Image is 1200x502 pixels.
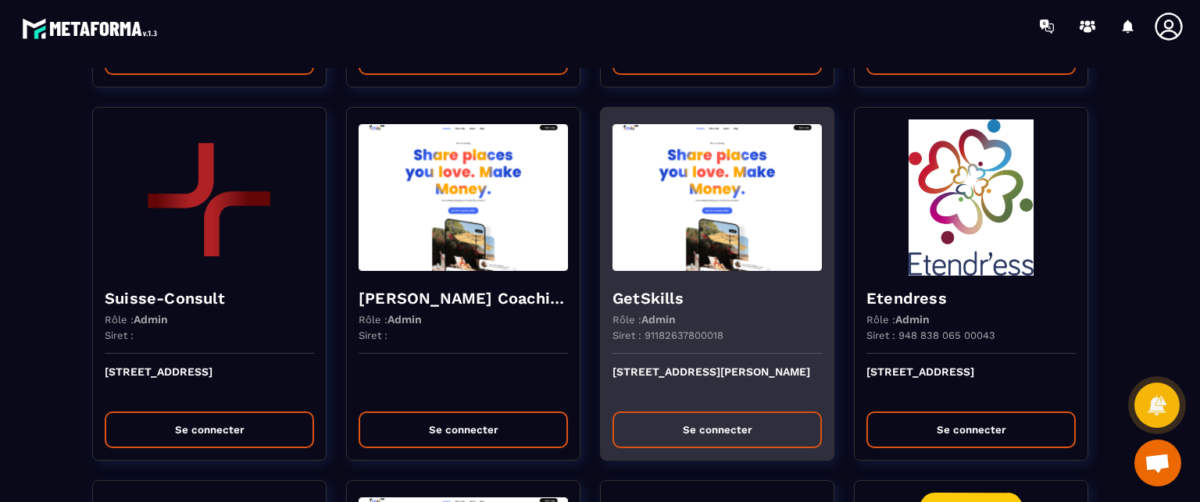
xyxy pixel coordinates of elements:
h4: [PERSON_NAME] Coaching & Development [359,287,568,309]
p: [STREET_ADDRESS] [105,365,314,400]
img: funnel-background [105,119,314,276]
img: funnel-background [612,119,822,276]
button: Se connecter [612,411,822,448]
span: Admin [895,313,930,326]
img: funnel-background [866,119,1076,276]
button: Se connecter [866,411,1076,448]
button: Se connecter [105,411,314,448]
p: Siret : 948 838 065 00043 [866,329,995,341]
p: Siret : [359,329,387,341]
p: Rôle : [612,313,676,326]
h4: Suisse-Consult [105,287,314,309]
img: logo [22,14,162,43]
p: Rôle : [105,313,168,326]
p: Rôle : [866,313,930,326]
span: Admin [134,313,168,326]
span: Admin [387,313,422,326]
h4: GetSkills [612,287,822,309]
p: Siret : 91182637800018 [612,329,723,341]
div: Ouvrir le chat [1134,440,1181,486]
button: Se connecter [359,411,568,448]
p: Siret : [105,329,134,341]
h4: Etendress [866,287,1076,309]
img: funnel-background [359,119,568,276]
p: [STREET_ADDRESS] [866,365,1076,400]
p: [STREET_ADDRESS][PERSON_NAME] [612,365,822,400]
p: Rôle : [359,313,422,326]
span: Admin [641,313,676,326]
